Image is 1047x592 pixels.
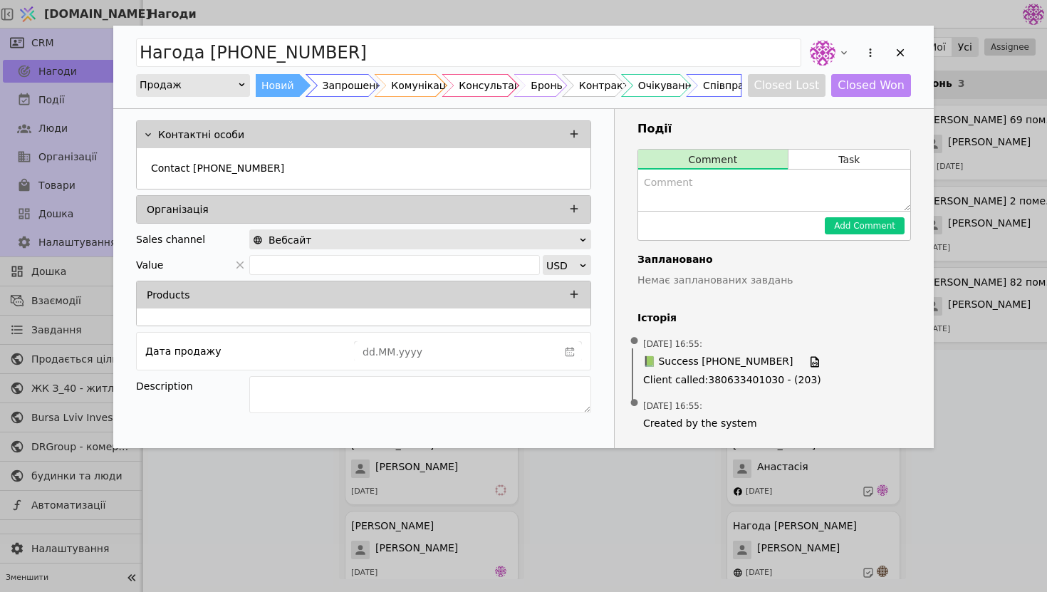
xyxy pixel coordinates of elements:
[810,40,835,66] img: de
[136,229,205,249] div: Sales channel
[323,74,388,97] div: Запрошення
[459,74,529,97] div: Консультація
[136,376,249,396] div: Description
[355,342,558,362] input: dd.MM.yyyy
[113,26,934,448] div: Add Opportunity
[831,74,911,97] button: Closed Won
[703,74,757,97] div: Співпраця
[748,74,826,97] button: Closed Lost
[145,341,221,361] div: Дата продажу
[269,230,311,250] span: Вебсайт
[147,202,209,217] p: Організація
[627,323,642,360] span: •
[253,235,263,245] img: online-store.svg
[136,255,163,275] span: Value
[147,288,189,303] p: Products
[261,74,294,97] div: Новий
[565,347,575,357] svg: calender simple
[643,338,702,350] span: [DATE] 16:55 :
[140,75,237,95] div: Продаж
[158,128,244,142] p: Контактні особи
[546,256,578,276] div: USD
[643,373,905,388] span: Client called : 380633401030 - (203)
[637,120,911,137] h3: Події
[627,385,642,422] span: •
[643,416,905,431] span: Created by the system
[391,74,454,97] div: Комунікація
[643,400,702,412] span: [DATE] 16:55 :
[638,74,697,97] div: Очікування
[151,161,284,176] p: Contact [PHONE_NUMBER]
[637,252,911,267] h4: Заплановано
[638,150,788,170] button: Comment
[579,74,629,97] div: Контракт
[531,74,562,97] div: Бронь
[637,311,911,326] h4: Історія
[637,273,911,288] p: Немає запланованих завдань
[825,217,905,234] button: Add Comment
[788,150,910,170] button: Task
[643,354,793,370] span: 📗 Success [PHONE_NUMBER]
